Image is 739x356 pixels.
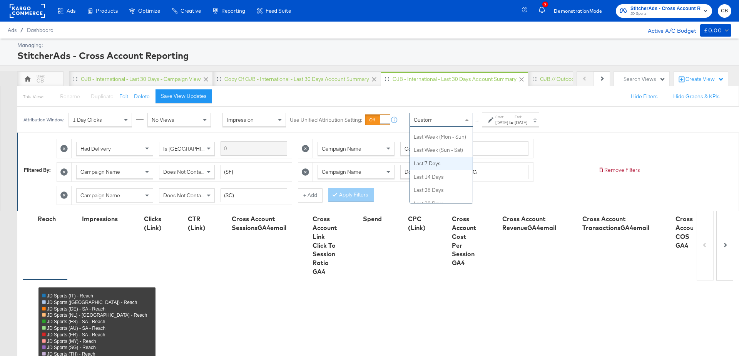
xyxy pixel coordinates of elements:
div: £0.00 [704,26,722,35]
button: Edit [119,93,128,100]
span: Campaign Name [322,168,361,175]
div: Cross Account RevenueGA4email [502,215,556,232]
div: Last 14 Days [410,170,473,184]
div: Filtered By: [24,166,51,174]
button: Hide Filters [631,93,658,100]
button: Remove Filters [598,166,640,174]
div: Active A/C Budget [640,24,696,36]
div: Drag to reorder tab [385,77,389,81]
div: Create View [685,76,724,83]
div: This View: [23,94,43,100]
div: CJB - International - Last 30 days Account Summary [393,76,517,83]
input: Enter a search term [462,165,528,179]
span: JD Sports (MY) - Reach [47,339,96,344]
div: StitcherAds - Cross Account Reporting [17,49,729,62]
div: Cross Account COS GA4 [675,215,700,250]
span: Is [GEOGRAPHIC_DATA] [163,145,222,152]
span: Campaign Name [80,168,120,175]
span: JD Sports (IT) - Reach [47,293,93,299]
span: Duplicate [91,93,114,100]
input: Enter a search term [221,165,287,179]
div: [DATE] [495,119,508,126]
a: Dashboard [27,27,54,33]
span: JD Sports (FR) - SA - Reach [47,332,105,338]
span: JD Sports (DE) - SA - Reach [47,306,105,312]
button: 5 [538,3,551,18]
span: Campaign Name [322,145,361,152]
div: Attribution Window: [23,117,65,123]
span: Had Delivery [80,145,111,152]
div: Last 30 Days [410,197,473,210]
div: Last Week (Mon - Sun) [410,130,473,144]
span: Reporting [221,8,245,14]
div: Last 7 Days [410,157,473,170]
div: CJB // Outdoors [540,76,579,83]
span: Products [96,8,118,14]
div: Last 28 Days [410,183,473,197]
span: Rename [60,93,80,100]
span: Campaign Name [80,192,120,199]
span: Impression [227,116,254,123]
span: JD Sports (NL) - [GEOGRAPHIC_DATA] - Reach [47,312,147,318]
div: Spend [363,215,382,223]
span: StitcherAds - Cross Account Reporting [630,5,701,13]
label: Start: [495,114,508,119]
span: Does Not Contain [163,192,205,199]
span: Feed Suite [266,8,291,14]
strong: to [508,119,515,125]
div: Drag to reorder tab [73,77,77,81]
div: CTR (Link) [188,215,206,232]
input: Enter a search term [462,141,528,156]
input: Enter a search term [221,141,287,156]
label: End: [515,114,527,119]
div: Clicks (Link) [144,215,162,232]
span: Ads [67,8,75,14]
label: Use Unified Attribution Setting: [290,116,362,124]
span: CB [721,7,728,15]
div: CPC (Link) [408,215,426,232]
span: Contains [405,145,426,152]
span: Ads [8,27,17,33]
div: Copy of CJB - International - Last 30 days Account Summary [224,76,369,83]
span: Optimize [138,8,160,14]
input: Enter a search term [221,188,287,203]
span: No Views [152,116,174,123]
button: + Add [298,188,323,202]
div: Cross Account Link Click To Session Ratio GA4 [313,215,337,276]
button: CB [718,4,731,18]
div: Cross Account SessionsGA4email [232,215,286,232]
button: Save View Updates [155,89,212,103]
div: Impressions [82,215,118,223]
span: / [17,27,27,33]
div: 5 [542,2,548,7]
div: CJB - International - Last 30 days - Campaign View [81,76,201,83]
button: Delete [134,93,150,100]
span: JD Sports ([GEOGRAPHIC_DATA]) - Reach [47,300,137,305]
button: Hide Graphs & KPIs [673,93,720,100]
span: JD Sports (SG) - Reach [47,345,96,350]
span: JD Sports [630,11,701,17]
span: Demonstration Mode [554,7,602,15]
div: Cross Account TransactionsGA4email [582,215,649,232]
button: £0.00 [700,24,731,37]
div: [DATE] [515,119,527,126]
span: Creative [181,8,201,14]
div: Managing: [17,42,729,49]
div: Search Views [624,76,665,83]
div: CB [37,77,44,84]
button: DemonstrationMode [551,7,605,15]
span: JD Sports (ES) - SA - Reach [47,319,105,324]
span: JD Sports (AU) - SA - Reach [47,326,105,331]
div: Reach [38,215,56,223]
button: StitcherAds - Cross Account ReportingJD Sports [616,4,712,18]
span: Custom [414,116,433,123]
span: ↑ [474,120,481,123]
div: Drag to reorder tab [217,77,221,81]
div: Save View Updates [161,92,207,100]
div: Last Week (Sun - Sat) [410,143,473,157]
div: Cross Account Cost Per Session GA4 [452,215,476,267]
div: Drag to reorder tab [532,77,537,81]
span: Does Not Contain [405,168,446,175]
span: Does Not Contain [163,168,205,175]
